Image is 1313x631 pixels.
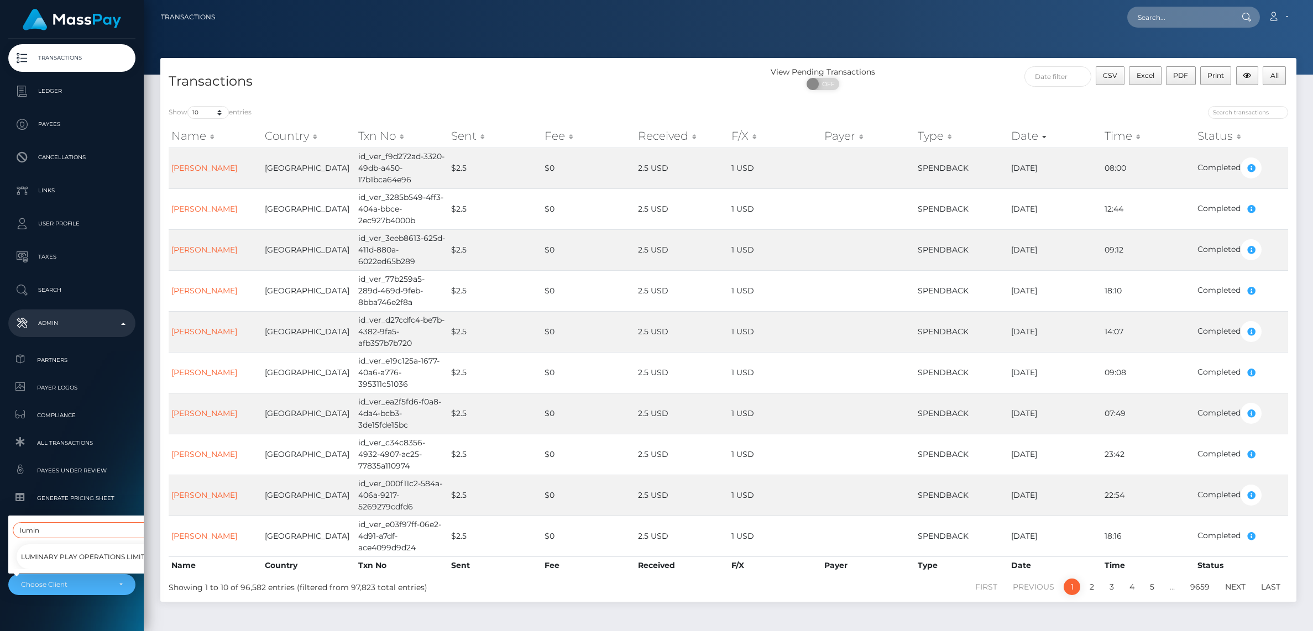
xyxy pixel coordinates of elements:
td: $0 [542,148,635,188]
td: 2.5 USD [635,516,729,556]
p: Links [13,182,131,199]
th: Country [262,556,355,574]
td: $0 [542,434,635,475]
td: $0 [542,188,635,229]
td: [GEOGRAPHIC_DATA] [262,475,355,516]
td: 1 USD [729,311,822,352]
a: [PERSON_NAME] [171,286,237,296]
span: Generate Pricing Sheet [13,492,131,504]
td: 2.5 USD [635,393,729,434]
td: Completed [1195,270,1288,311]
th: Name: activate to sort column ascending [169,125,262,147]
td: id_ver_f9d272ad-3320-49db-a450-17b1bca64e96 [355,148,449,188]
td: $0 [542,311,635,352]
th: Date [1008,556,1102,574]
td: 14:07 [1102,311,1195,352]
td: [DATE] [1008,270,1102,311]
a: Partners [8,348,135,372]
td: id_ver_d27cdfc4-be7b-4382-9fa5-afb357b7b720 [355,311,449,352]
td: SPENDBACK [915,434,1008,475]
td: id_ver_ea2f5fd6-f0a8-4da4-bcb3-3de15fde15bc [355,393,449,434]
th: Txn No [355,556,449,574]
img: MassPay Logo [23,9,121,30]
span: Luminary Play Operations Limited - Megabonanza [21,550,217,564]
td: 12:44 [1102,188,1195,229]
a: All Transactions [8,431,135,455]
button: PDF [1166,66,1196,85]
td: $2.5 [448,434,542,475]
span: OFF [813,78,840,90]
td: 2.5 USD [635,475,729,516]
a: Admin [8,309,135,337]
td: $0 [542,270,635,311]
td: [GEOGRAPHIC_DATA] [262,188,355,229]
span: All [1270,71,1279,80]
a: Last [1255,579,1286,595]
a: [PERSON_NAME] [171,490,237,500]
a: [PERSON_NAME] [171,204,237,214]
td: 23:42 [1102,434,1195,475]
td: 1 USD [729,516,822,556]
h4: Transactions [169,72,720,91]
td: SPENDBACK [915,148,1008,188]
td: [DATE] [1008,352,1102,393]
a: Generate Costs List [8,514,135,538]
td: SPENDBACK [915,270,1008,311]
span: PDF [1173,71,1188,80]
td: Completed [1195,393,1288,434]
button: Choose Client [8,574,135,595]
td: $2.5 [448,393,542,434]
input: Search transactions [1208,106,1288,119]
input: Search... [1127,7,1231,28]
p: Admin [13,315,131,332]
label: Show entries [169,106,252,119]
td: [GEOGRAPHIC_DATA] [262,148,355,188]
td: 2.5 USD [635,229,729,270]
td: $2.5 [448,188,542,229]
input: Search [13,522,226,538]
td: 1 USD [729,188,822,229]
td: 2.5 USD [635,148,729,188]
th: Type [915,556,1008,574]
th: Payer: activate to sort column ascending [822,125,915,147]
td: 1 USD [729,393,822,434]
span: Excel [1137,71,1154,80]
th: Received: activate to sort column ascending [635,125,729,147]
td: [DATE] [1008,311,1102,352]
a: [PERSON_NAME] [171,367,237,377]
input: Date filter [1024,66,1091,87]
td: $0 [542,352,635,393]
td: SPENDBACK [915,188,1008,229]
td: id_ver_77b259a5-289d-469d-9feb-8bba746e2f8a [355,270,449,311]
td: [GEOGRAPHIC_DATA] [262,393,355,434]
td: 18:10 [1102,270,1195,311]
td: 1 USD [729,352,822,393]
a: Taxes [8,243,135,271]
td: SPENDBACK [915,311,1008,352]
td: 18:16 [1102,516,1195,556]
td: 08:00 [1102,148,1195,188]
p: Payees [13,116,131,133]
th: F/X [729,556,822,574]
td: [DATE] [1008,475,1102,516]
button: Print [1200,66,1232,85]
th: Fee [542,556,635,574]
div: View Pending Transactions [729,66,918,78]
a: [PERSON_NAME] [171,531,237,541]
span: Payees under Review [13,464,131,477]
td: 2.5 USD [635,311,729,352]
th: Fee: activate to sort column ascending [542,125,635,147]
p: Ledger [13,83,131,99]
td: 2.5 USD [635,434,729,475]
td: [DATE] [1008,434,1102,475]
a: Compliance [8,403,135,427]
a: Transactions [161,6,215,29]
a: Payer Logos [8,376,135,399]
th: Sent: activate to sort column ascending [448,125,542,147]
td: id_ver_e19c125a-1677-40a6-a776-395311c51036 [355,352,449,393]
td: 1 USD [729,148,822,188]
td: [GEOGRAPHIC_DATA] [262,311,355,352]
td: $2.5 [448,475,542,516]
td: $0 [542,475,635,516]
a: Ledger [8,77,135,105]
